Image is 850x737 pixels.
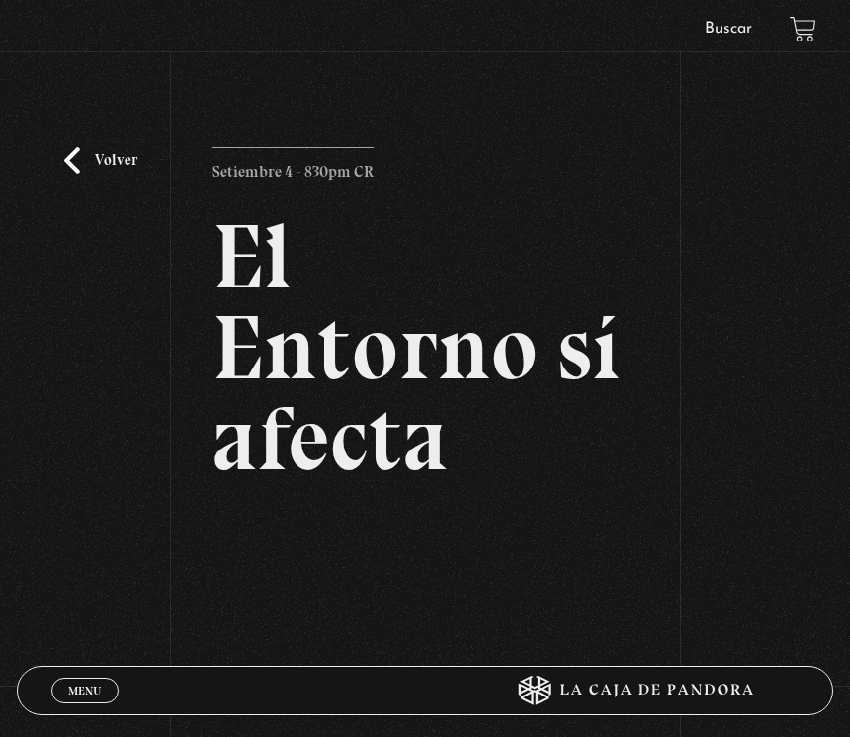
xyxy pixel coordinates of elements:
span: Cerrar [61,700,108,714]
h2: El Entorno sí afecta [212,211,637,484]
p: Setiembre 4 - 830pm CR [212,147,374,187]
a: Buscar [705,21,752,37]
span: Menu [68,685,101,696]
a: Volver [64,147,137,174]
a: View your shopping cart [790,16,816,42]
